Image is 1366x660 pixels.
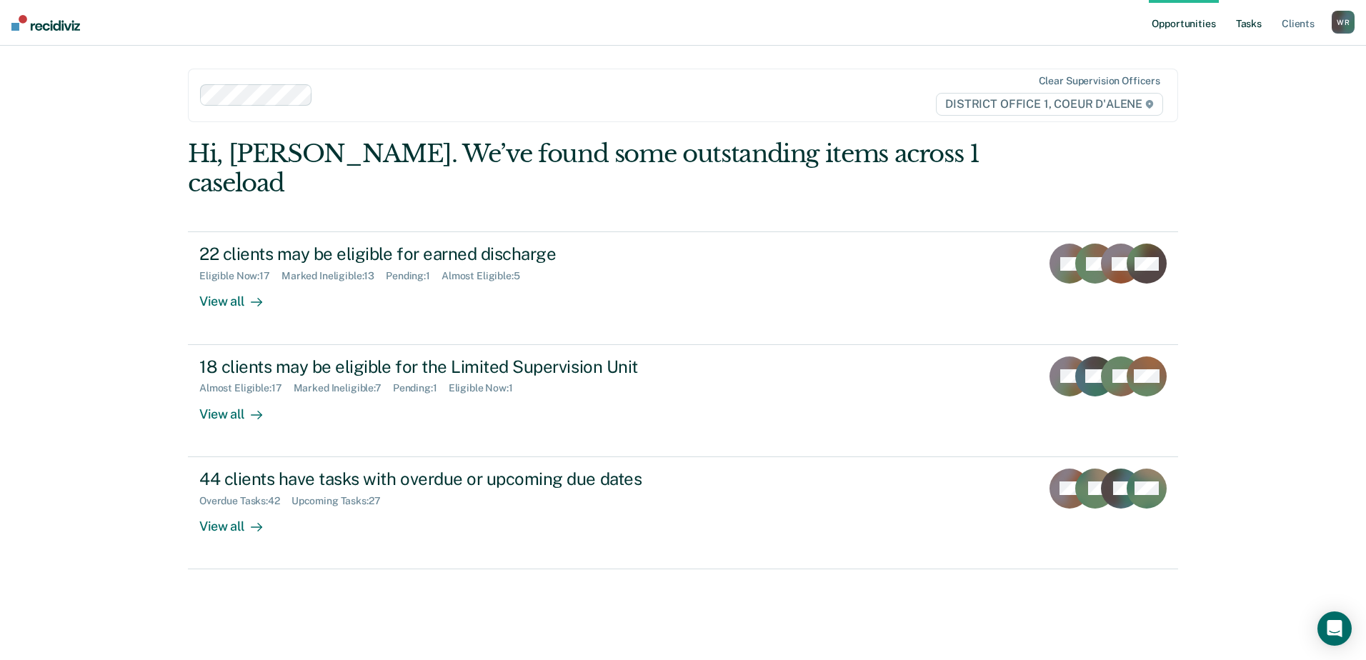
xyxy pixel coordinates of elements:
div: 44 clients have tasks with overdue or upcoming due dates [199,469,701,489]
div: Overdue Tasks : 42 [199,495,291,507]
div: Marked Ineligible : 13 [281,270,386,282]
div: Almost Eligible : 5 [442,270,532,282]
img: Recidiviz [11,15,80,31]
a: 44 clients have tasks with overdue or upcoming due datesOverdue Tasks:42Upcoming Tasks:27View all [188,457,1178,569]
div: Marked Ineligible : 7 [294,382,393,394]
div: Upcoming Tasks : 27 [291,495,392,507]
div: View all [199,282,279,310]
span: DISTRICT OFFICE 1, COEUR D'ALENE [936,93,1163,116]
div: Eligible Now : 17 [199,270,281,282]
div: Almost Eligible : 17 [199,382,294,394]
button: WR [1332,11,1355,34]
div: Clear supervision officers [1039,75,1160,87]
div: 22 clients may be eligible for earned discharge [199,244,701,264]
div: Pending : 1 [386,270,442,282]
a: 22 clients may be eligible for earned dischargeEligible Now:17Marked Ineligible:13Pending:1Almost... [188,231,1178,344]
a: 18 clients may be eligible for the Limited Supervision UnitAlmost Eligible:17Marked Ineligible:7P... [188,345,1178,457]
div: View all [199,506,279,534]
div: 18 clients may be eligible for the Limited Supervision Unit [199,356,701,377]
div: Open Intercom Messenger [1317,611,1352,646]
div: Hi, [PERSON_NAME]. We’ve found some outstanding items across 1 caseload [188,139,980,198]
div: W R [1332,11,1355,34]
div: Pending : 1 [393,382,449,394]
div: View all [199,394,279,422]
div: Eligible Now : 1 [449,382,524,394]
